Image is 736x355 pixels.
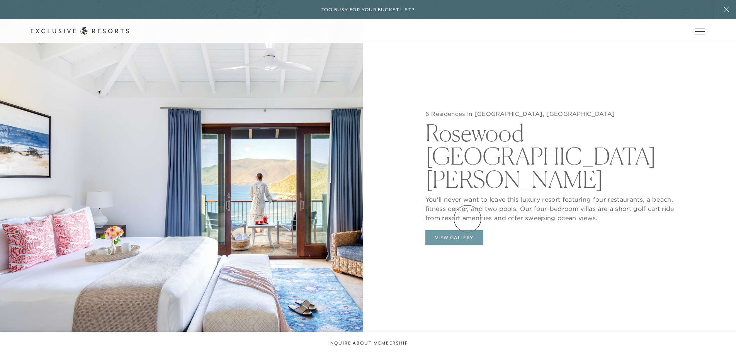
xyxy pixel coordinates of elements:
p: You'll never want to leave this luxury resort featuring four restaurants, a beach, fitness center... [425,191,684,223]
h2: Rosewood [GEOGRAPHIC_DATA][PERSON_NAME] [425,117,684,191]
button: View Gallery [425,230,483,245]
h5: 6 Residences In [GEOGRAPHIC_DATA], [GEOGRAPHIC_DATA] [425,110,684,118]
button: Open navigation [695,29,705,34]
h6: Too busy for your bucket list? [321,6,415,14]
